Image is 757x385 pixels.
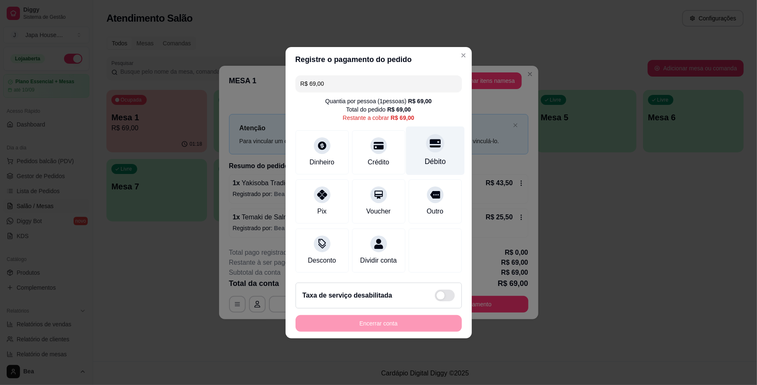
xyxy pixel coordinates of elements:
div: R$ 69,00 [391,114,414,122]
div: Total do pedido [346,105,411,114]
h2: Taxa de serviço desabilitada [303,291,392,301]
div: R$ 69,00 [387,105,411,114]
div: Quantia por pessoa ( 1 pessoas) [325,97,432,105]
header: Registre o pagamento do pedido [286,47,472,72]
div: R$ 69,00 [408,97,432,105]
div: Débito [424,156,446,167]
div: Voucher [366,206,391,216]
div: Crédito [368,157,390,167]
div: Outro [427,206,443,216]
div: Dinheiro [310,157,335,167]
div: Pix [317,206,326,216]
div: Dividir conta [360,256,397,266]
div: Desconto [308,256,336,266]
input: Ex.: hambúrguer de cordeiro [301,75,457,92]
button: Close [457,49,470,62]
div: Restante a cobrar [343,114,414,122]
